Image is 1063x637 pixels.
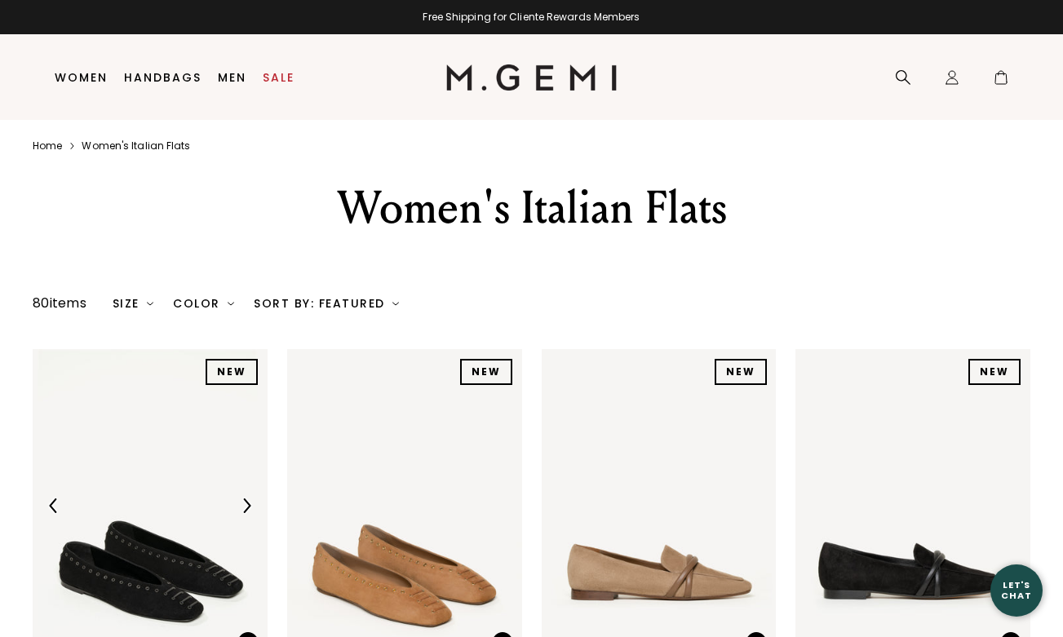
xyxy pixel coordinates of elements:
div: 80 items [33,294,86,313]
div: Women's Italian Flats [229,179,835,237]
img: M.Gemi [446,64,617,91]
div: NEW [206,359,258,385]
a: Sale [263,71,295,84]
img: Next Arrow [239,498,254,513]
img: chevron-down.svg [228,300,234,307]
a: Women [55,71,108,84]
a: Handbags [124,71,202,84]
a: Men [218,71,246,84]
div: NEW [968,359,1021,385]
div: NEW [460,359,512,385]
img: chevron-down.svg [392,300,399,307]
div: Sort By: Featured [254,297,399,310]
a: Home [33,139,62,153]
img: Previous Arrow [47,498,61,513]
div: NEW [715,359,767,385]
img: chevron-down.svg [147,300,153,307]
div: Color [173,297,234,310]
div: Size [113,297,154,310]
a: Women's italian flats [82,139,190,153]
div: Let's Chat [990,580,1043,600]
